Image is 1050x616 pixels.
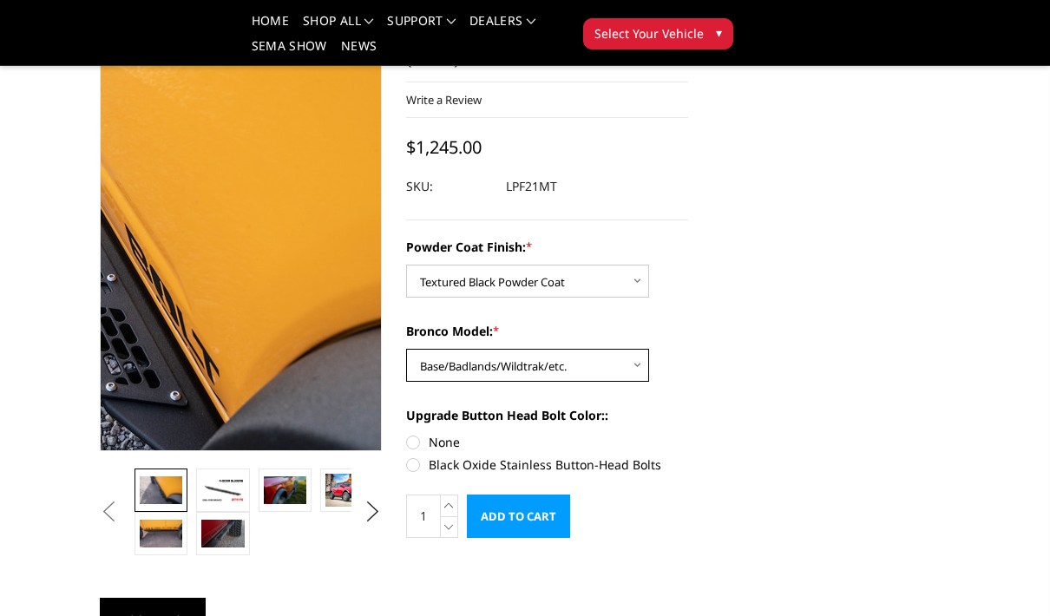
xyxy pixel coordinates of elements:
a: shop all [303,15,373,40]
span: Select Your Vehicle [594,24,704,43]
button: Select Your Vehicle [583,18,733,49]
span: ▾ [716,23,722,42]
span: $1,245.00 [406,135,482,159]
label: Black Oxide Stainless Button-Head Bolts [406,455,688,474]
label: Bronco Model: [406,322,688,340]
button: Previous [95,499,121,525]
a: Support [387,15,456,40]
label: Powder Coat Finish: [406,238,688,256]
button: Next [360,499,386,525]
img: Bronco 4-Door Sliders (pair) [140,476,182,505]
a: Home [252,15,289,40]
a: Write a Review [406,92,482,108]
img: Bronco 4-Door Sliders (pair) [201,520,244,548]
a: Bronco 4-Door Sliders (pair) [100,17,382,451]
a: News [341,40,377,65]
img: Bronco 4-Door Sliders (pair) [264,476,306,505]
input: Add to Cart [467,495,570,538]
img: Bronco 4-Door Sliders (pair) [325,474,368,506]
a: SEMA Show [252,40,327,65]
a: Dealers [469,15,535,40]
label: None [406,433,688,451]
img: Bronco 4-Door Sliders (pair) [201,478,244,502]
dt: SKU: [406,171,493,202]
img: Bronco 4-Door Sliders (pair) [140,520,182,548]
dd: LPF21MT [506,171,557,202]
label: Upgrade Button Head Bolt Color:: [406,406,688,424]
